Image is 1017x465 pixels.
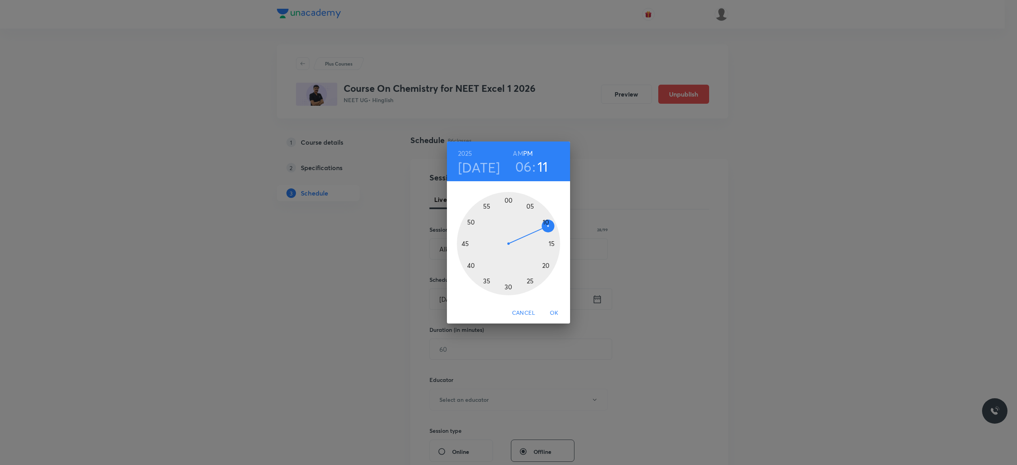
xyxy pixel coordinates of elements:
[509,306,538,320] button: Cancel
[458,159,500,176] button: [DATE]
[515,158,532,175] button: 06
[513,148,523,159] button: AM
[541,306,567,320] button: OK
[512,308,535,318] span: Cancel
[532,158,536,175] h3: :
[538,158,548,175] button: 11
[458,148,472,159] button: 2025
[545,308,564,318] span: OK
[523,148,533,159] button: PM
